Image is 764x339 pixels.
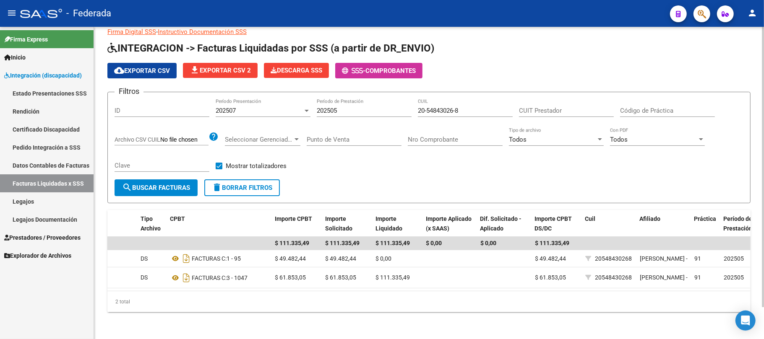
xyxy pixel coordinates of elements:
[275,255,306,262] span: $ 49.482,44
[694,215,717,222] span: Práctica
[192,274,227,281] span: FACTURAS C:
[480,215,522,232] span: Dif. Solicitado - Aplicado
[691,210,720,247] datatable-header-cell: Práctica
[636,210,691,247] datatable-header-cell: Afiliado
[160,136,209,144] input: Archivo CSV CUIL
[264,63,329,78] app-download-masive: Descarga masiva de comprobantes (adjuntos)
[115,179,198,196] button: Buscar Facturas
[640,274,688,281] span: [PERSON_NAME] -
[422,210,477,247] datatable-header-cell: Importe Aplicado (x SAAS)
[480,240,496,246] span: $ 0,00
[114,67,170,75] span: Exportar CSV
[532,210,582,247] datatable-header-cell: Importe CPBT DS/DC
[158,28,247,36] a: Instructivo Documentación SSS
[375,274,410,281] span: $ 111.335,49
[275,240,309,246] span: $ 111.335,49
[595,254,632,264] div: 20548430268
[170,215,185,222] span: CPBT
[325,215,352,232] span: Importe Solicitado
[365,67,416,75] span: Comprobantes
[170,271,268,285] div: 3 - 1047
[610,136,628,143] span: Todos
[114,65,124,75] mat-icon: cloud_download
[141,255,148,262] span: DS
[115,136,160,143] span: Archivo CSV CUIL
[4,233,81,242] span: Prestadores / Proveedores
[226,161,287,171] span: Mostrar totalizadores
[192,255,227,262] span: FACTURAS C:
[107,28,156,36] a: Firma Digital SSS
[107,42,434,54] span: INTEGRACION -> Facturas Liquidadas por SSS (a partir de DR_ENVIO)
[595,273,632,282] div: 20548430268
[724,215,753,232] span: Período de Prestación
[535,215,572,232] span: Importe CPBT DS/DC
[735,311,756,331] div: Open Intercom Messenger
[375,255,391,262] span: $ 0,00
[271,210,322,247] datatable-header-cell: Importe CPBT
[264,63,329,78] button: Descarga SSS
[342,67,365,75] span: -
[107,63,177,78] button: Exportar CSV
[747,8,757,18] mat-icon: person
[137,210,167,247] datatable-header-cell: Tipo Archivo
[509,136,527,143] span: Todos
[216,107,236,114] span: 202507
[426,240,442,246] span: $ 0,00
[535,255,566,262] span: $ 49.482,44
[4,251,71,260] span: Explorador de Archivos
[181,271,192,285] i: Descargar documento
[335,63,422,78] button: -Comprobantes
[275,215,312,222] span: Importe CPBT
[167,210,271,247] datatable-header-cell: CPBT
[141,274,148,281] span: DS
[325,240,360,246] span: $ 111.335,49
[66,4,111,23] span: - Federada
[212,184,272,191] span: Borrar Filtros
[694,255,701,262] span: 91
[372,210,422,247] datatable-header-cell: Importe Liquidado
[7,8,17,18] mat-icon: menu
[4,53,26,62] span: Inicio
[375,240,410,246] span: $ 111.335,49
[375,215,402,232] span: Importe Liquidado
[640,255,688,262] span: [PERSON_NAME] -
[640,215,661,222] span: Afiliado
[141,215,161,232] span: Tipo Archivo
[190,67,251,74] span: Exportar CSV 2
[322,210,372,247] datatable-header-cell: Importe Solicitado
[694,274,701,281] span: 91
[325,255,356,262] span: $ 49.482,44
[720,210,758,247] datatable-header-cell: Período de Prestación
[115,85,143,97] h3: Filtros
[122,184,190,191] span: Buscar Facturas
[181,252,192,265] i: Descargar documento
[325,274,356,281] span: $ 61.853,05
[724,274,744,281] span: 202505
[535,274,566,281] span: $ 61.853,05
[122,182,132,192] mat-icon: search
[271,67,322,74] span: Descarga SSS
[724,255,744,262] span: 202505
[225,136,293,143] span: Seleccionar Gerenciador
[107,291,751,312] div: 2 total
[209,132,219,142] mat-icon: help
[275,274,306,281] span: $ 61.853,05
[107,27,751,36] p: -
[190,65,200,75] mat-icon: file_download
[535,240,569,246] span: $ 111.335,49
[204,179,280,196] button: Borrar Filtros
[477,210,532,247] datatable-header-cell: Dif. Solicitado - Aplicado
[4,71,82,80] span: Integración (discapacidad)
[426,215,472,232] span: Importe Aplicado (x SAAS)
[212,182,222,192] mat-icon: delete
[170,252,268,265] div: 1 - 95
[4,35,48,44] span: Firma Express
[183,63,258,78] button: Exportar CSV 2
[585,215,596,222] span: Cuil
[582,210,636,247] datatable-header-cell: Cuil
